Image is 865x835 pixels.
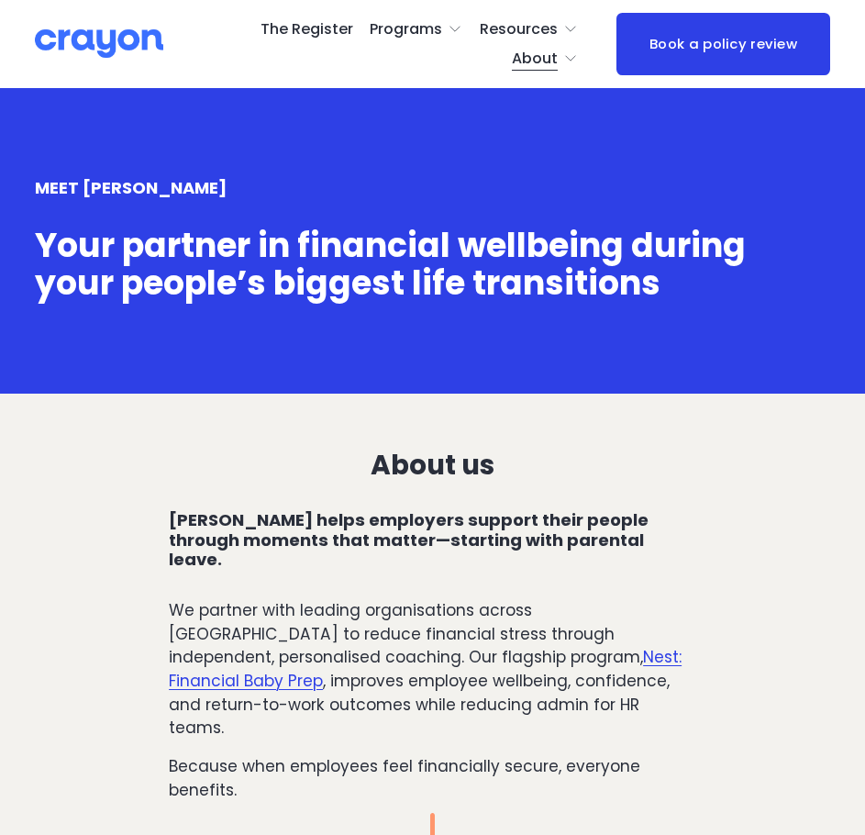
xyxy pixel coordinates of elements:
a: Book a policy review [616,13,830,75]
span: Programs [370,17,442,43]
a: Nest: Financial Baby Prep [169,646,682,692]
img: Crayon [35,28,163,60]
a: folder dropdown [370,15,462,44]
span: Resources [480,17,558,43]
h4: MEET [PERSON_NAME] [35,178,831,198]
h3: About us [169,450,696,481]
strong: [PERSON_NAME] helps employers support their people through moments that matter—starting with pare... [169,508,652,571]
a: folder dropdown [480,15,578,44]
span: About [512,46,558,72]
p: Because when employees feel financially secure, everyone benefits. [169,755,696,802]
p: We partner with leading organisations across [GEOGRAPHIC_DATA] to reduce financial stress through... [169,599,696,740]
span: Your partner in financial wellbeing during your people’s biggest life transitions [35,222,753,306]
a: folder dropdown [512,44,578,73]
a: The Register [261,15,353,44]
